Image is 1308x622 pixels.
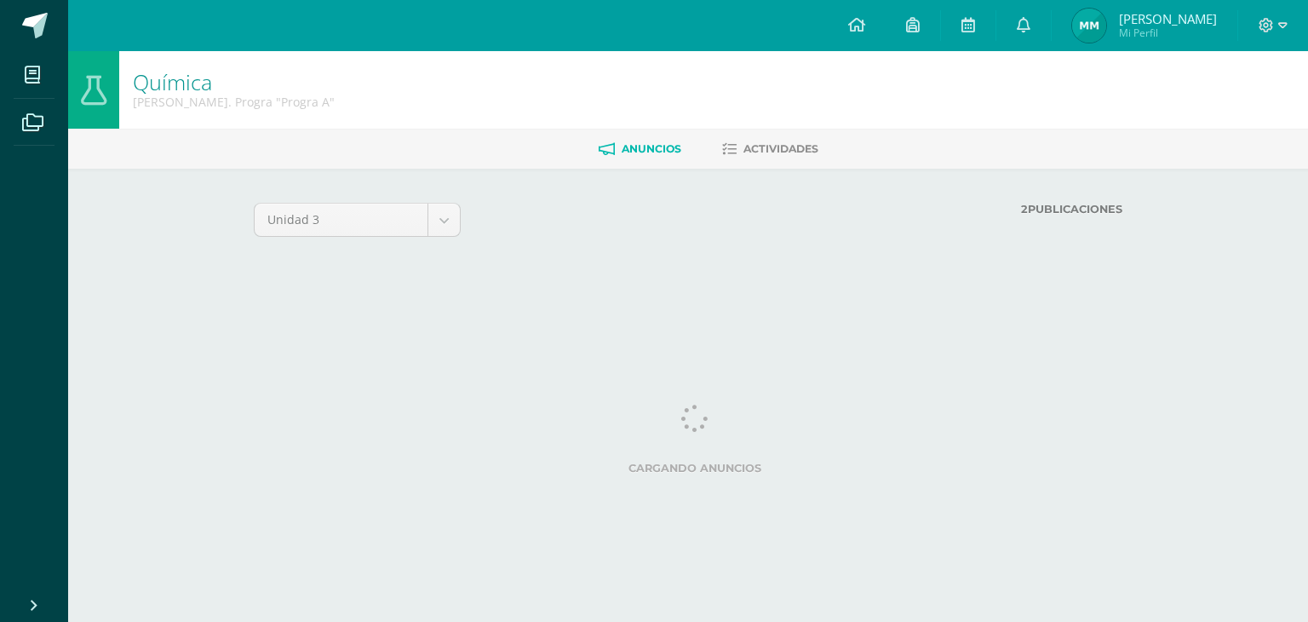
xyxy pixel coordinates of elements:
div: Quinto Bach. Progra 'Progra A' [133,94,335,110]
img: 7b6364f6a8740d93f3faab59e2628895.png [1072,9,1106,43]
a: Actividades [722,135,818,163]
span: Anuncios [622,142,681,155]
span: Actividades [743,142,818,155]
a: Química [133,67,212,96]
strong: 2 [1021,203,1028,216]
label: Publicaciones [622,203,1122,216]
a: Anuncios [599,135,681,163]
span: [PERSON_NAME] [1119,10,1217,27]
label: Cargando anuncios [261,462,1129,475]
a: Unidad 3 [255,204,460,236]
h1: Química [133,70,335,94]
span: Unidad 3 [267,204,415,236]
span: Mi Perfil [1119,26,1217,40]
